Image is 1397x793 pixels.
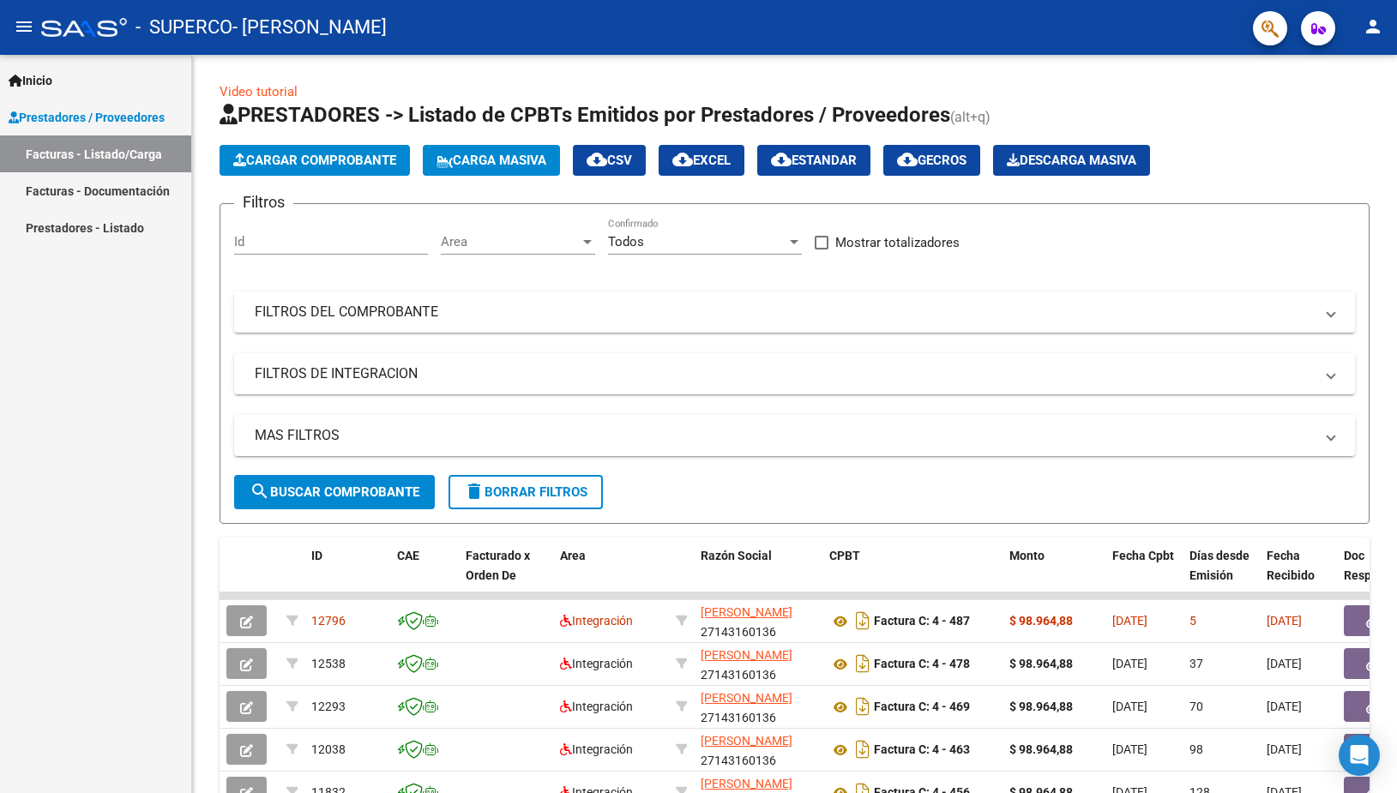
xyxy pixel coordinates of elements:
app-download-masive: Descarga masiva de comprobantes (adjuntos) [993,145,1150,176]
strong: Factura C: 4 - 469 [874,700,970,714]
datatable-header-cell: ID [304,538,390,613]
span: [DATE] [1267,700,1302,713]
strong: $ 98.964,88 [1009,614,1073,628]
span: 5 [1189,614,1196,628]
button: Carga Masiva [423,145,560,176]
span: Días desde Emisión [1189,549,1249,582]
span: [PERSON_NAME] [701,605,792,619]
mat-icon: cloud_download [587,149,607,170]
span: Monto [1009,549,1045,562]
datatable-header-cell: Facturado x Orden De [459,538,553,613]
i: Descargar documento [852,607,874,634]
span: Prestadores / Proveedores [9,108,165,127]
button: Gecros [883,145,980,176]
span: 98 [1189,742,1203,756]
span: 12538 [311,657,346,670]
span: 12293 [311,700,346,713]
mat-panel-title: MAS FILTROS [255,426,1314,445]
datatable-header-cell: Area [553,538,669,613]
i: Descargar documento [852,693,874,720]
mat-expansion-panel-header: FILTROS DE INTEGRACION [234,353,1355,394]
mat-panel-title: FILTROS DEL COMPROBANTE [255,303,1314,321]
mat-expansion-panel-header: FILTROS DEL COMPROBANTE [234,291,1355,333]
span: [DATE] [1112,614,1147,628]
span: Estandar [771,153,857,168]
i: Descargar documento [852,736,874,763]
strong: Factura C: 4 - 478 [874,658,970,671]
span: [DATE] [1267,614,1302,628]
mat-icon: cloud_download [771,149,792,170]
span: CSV [587,153,632,168]
button: Estandar [757,145,870,176]
span: - SUPERCO [135,9,232,46]
i: Descargar documento [852,650,874,677]
strong: $ 98.964,88 [1009,657,1073,670]
span: 37 [1189,657,1203,670]
button: Cargar Comprobante [220,145,410,176]
strong: $ 98.964,88 [1009,700,1073,713]
span: Integración [560,700,633,713]
strong: $ 98.964,88 [1009,742,1073,756]
datatable-header-cell: CPBT [822,538,1003,613]
span: EXCEL [672,153,731,168]
span: ID [311,549,322,562]
span: Gecros [897,153,966,168]
span: CPBT [829,549,860,562]
span: Integración [560,742,633,756]
span: Inicio [9,71,52,90]
span: Area [441,234,580,249]
button: EXCEL [659,145,744,176]
span: CAE [397,549,419,562]
mat-icon: menu [14,16,34,37]
span: Descarga Masiva [1007,153,1136,168]
span: Mostrar totalizadores [835,232,960,253]
datatable-header-cell: CAE [390,538,459,613]
span: [PERSON_NAME] [701,777,792,790]
h3: Filtros [234,190,293,214]
span: Carga Masiva [437,153,546,168]
span: (alt+q) [950,109,991,125]
button: CSV [573,145,646,176]
mat-icon: person [1363,16,1383,37]
button: Borrar Filtros [449,475,603,509]
mat-icon: cloud_download [897,149,918,170]
span: Integración [560,657,633,670]
button: Buscar Comprobante [234,475,435,509]
span: 12796 [311,614,346,628]
span: [DATE] [1112,742,1147,756]
datatable-header-cell: Monto [1003,538,1105,613]
a: Video tutorial [220,84,298,99]
span: Fecha Recibido [1267,549,1315,582]
span: Todos [608,234,644,249]
span: 12038 [311,742,346,756]
div: 27143160136 [701,731,816,767]
span: [PERSON_NAME] [701,734,792,748]
div: 27143160136 [701,646,816,682]
mat-icon: search [250,481,270,502]
datatable-header-cell: Días desde Emisión [1183,538,1260,613]
span: [DATE] [1112,657,1147,670]
mat-expansion-panel-header: MAS FILTROS [234,415,1355,456]
span: [DATE] [1112,700,1147,713]
span: [PERSON_NAME] [701,648,792,662]
span: Facturado x Orden De [466,549,530,582]
span: [DATE] [1267,742,1302,756]
datatable-header-cell: Fecha Cpbt [1105,538,1183,613]
span: - [PERSON_NAME] [232,9,387,46]
span: Cargar Comprobante [233,153,396,168]
button: Descarga Masiva [993,145,1150,176]
span: [DATE] [1267,657,1302,670]
span: [PERSON_NAME] [701,691,792,705]
span: Area [560,549,586,562]
datatable-header-cell: Razón Social [694,538,822,613]
datatable-header-cell: Fecha Recibido [1260,538,1337,613]
strong: Factura C: 4 - 487 [874,615,970,628]
span: Borrar Filtros [464,484,587,500]
strong: Factura C: 4 - 463 [874,743,970,757]
span: Integración [560,614,633,628]
span: Fecha Cpbt [1112,549,1174,562]
span: Razón Social [701,549,772,562]
div: 27143160136 [701,688,816,724]
span: PRESTADORES -> Listado de CPBTs Emitidos por Prestadores / Proveedores [220,103,950,127]
div: 27143160136 [701,603,816,639]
